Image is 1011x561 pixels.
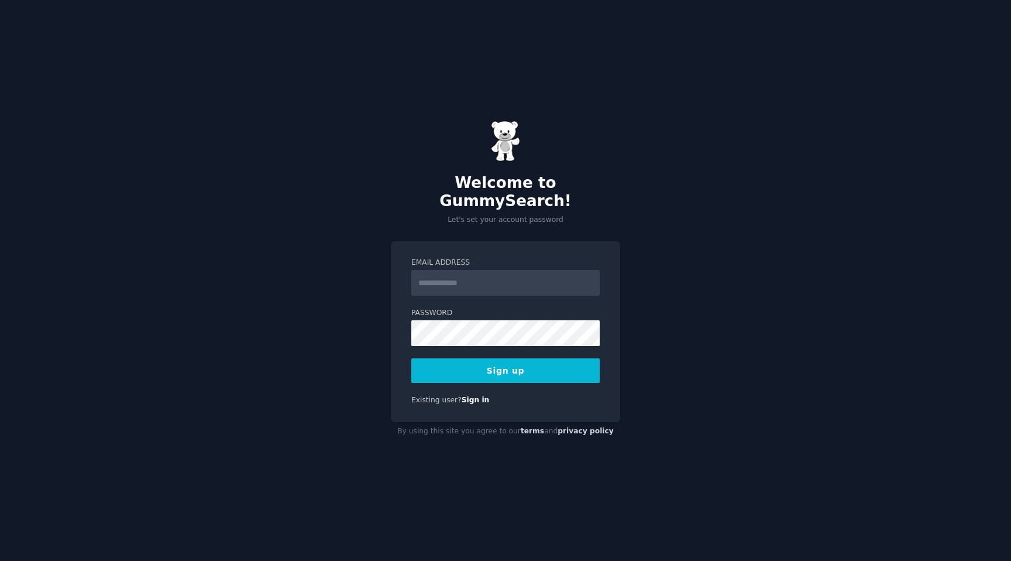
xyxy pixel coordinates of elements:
a: privacy policy [558,427,614,435]
a: terms [521,427,544,435]
img: Gummy Bear [491,121,520,162]
a: Sign in [462,396,490,404]
div: By using this site you agree to our and [391,422,620,441]
button: Sign up [411,358,600,383]
label: Email Address [411,258,600,268]
h2: Welcome to GummySearch! [391,174,620,211]
p: Let's set your account password [391,215,620,225]
label: Password [411,308,600,319]
span: Existing user? [411,396,462,404]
